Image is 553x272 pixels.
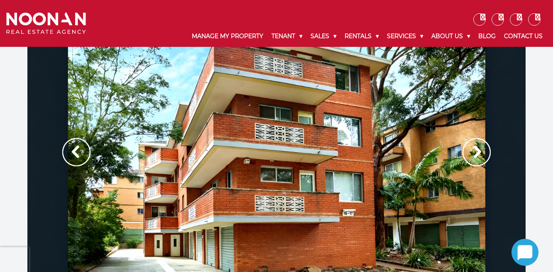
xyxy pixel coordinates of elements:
[427,26,474,47] a: About Us
[267,26,306,47] a: Tenant
[383,26,427,47] a: Services
[340,26,383,47] a: Rentals
[6,12,86,34] img: Noonan Real Estate Agency
[462,138,491,166] img: Arrow slider
[474,26,500,47] a: Blog
[62,138,91,166] img: Arrow slider
[500,26,547,47] a: Contact Us
[188,26,267,47] a: Manage My Property
[306,26,340,47] a: Sales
